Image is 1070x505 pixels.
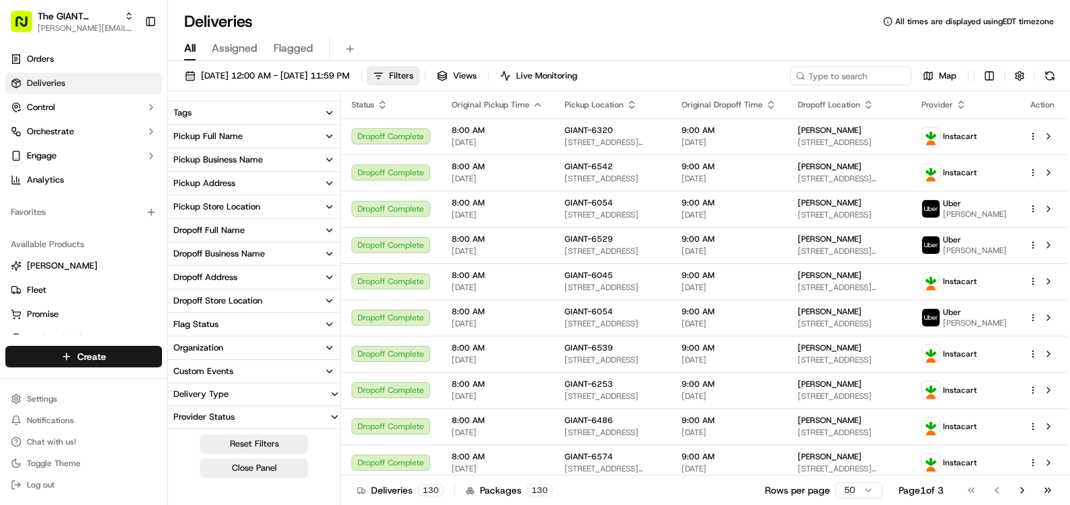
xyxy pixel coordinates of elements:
[943,209,1007,220] span: [PERSON_NAME]
[5,411,162,430] button: Notifications
[452,125,543,136] span: 8:00 AM
[200,459,308,477] button: Close Panel
[798,318,900,329] span: [STREET_ADDRESS]
[27,53,54,65] span: Orders
[565,379,613,389] span: GIANT-6253
[682,355,776,365] span: [DATE]
[5,121,162,142] button: Orchestrate
[418,484,444,496] div: 130
[798,342,862,353] span: [PERSON_NAME]
[5,454,162,473] button: Toggle Theme
[27,101,55,113] span: Control
[922,454,940,471] img: profile_instacart_ahold_partner.png
[114,196,124,207] div: 💻
[895,16,1054,27] span: All times are displayed using EDT timezone
[943,131,977,142] span: Instacart
[35,87,242,101] input: Got a question? Start typing here...
[943,276,977,287] span: Instacart
[682,197,776,208] span: 9:00 AM
[798,246,900,257] span: [STREET_ADDRESS][PERSON_NAME][PERSON_NAME]
[5,48,162,70] a: Orders
[27,415,74,426] span: Notifications
[5,432,162,451] button: Chat with us!
[168,289,340,312] button: Dropoff Store Location
[682,210,776,220] span: [DATE]
[682,318,776,329] span: [DATE]
[682,173,776,184] span: [DATE]
[173,248,265,260] div: Dropoff Business Name
[798,270,862,281] span: [PERSON_NAME]
[184,11,253,32] h1: Deliveries
[466,484,552,497] div: Packages
[798,173,900,184] span: [STREET_ADDRESS][PERSON_NAME]
[921,99,953,110] span: Provider
[798,391,900,402] span: [STREET_ADDRESS]
[27,284,46,296] span: Fleet
[168,219,340,242] button: Dropoff Full Name
[494,66,583,85] button: Live Monitoring
[682,391,776,402] span: [DATE]
[798,463,900,474] span: [STREET_ADDRESS][PERSON_NAME]
[798,161,862,172] span: [PERSON_NAME]
[46,142,170,152] div: We're available if you need us!
[357,484,444,497] div: Deliveries
[5,169,162,191] a: Analytics
[682,161,776,172] span: 9:00 AM
[899,484,944,497] div: Page 1 of 3
[452,197,543,208] span: 8:00 AM
[452,391,543,402] span: [DATE]
[5,475,162,494] button: Log out
[27,260,97,272] span: [PERSON_NAME]
[527,484,552,496] div: 130
[389,70,413,82] span: Filters
[565,427,660,438] span: [STREET_ADDRESS]
[38,23,134,34] span: [PERSON_NAME][EMAIL_ADDRESS][PERSON_NAME][DOMAIN_NAME]
[798,210,900,220] span: [STREET_ADDRESS]
[565,415,613,426] span: GIANT-6486
[682,282,776,293] span: [DATE]
[452,137,543,148] span: [DATE]
[452,161,543,172] span: 8:00 AM
[168,148,340,171] button: Pickup Business Name
[212,40,257,56] span: Assigned
[27,458,81,469] span: Toggle Theme
[565,318,660,329] span: [STREET_ADDRESS]
[682,137,776,148] span: [DATE]
[565,99,624,110] span: Pickup Location
[168,313,340,336] button: Flag Status
[168,195,340,218] button: Pickup Store Location
[168,101,340,124] button: Tags
[922,345,940,363] img: profile_instacart_ahold_partner.png
[943,318,1007,328] span: [PERSON_NAME]
[452,451,543,462] span: 8:00 AM
[682,270,776,281] span: 9:00 AM
[452,342,543,353] span: 8:00 AM
[168,336,340,359] button: Organization
[798,125,862,136] span: [PERSON_NAME]
[5,389,162,408] button: Settings
[1040,66,1059,85] button: Refresh
[27,479,54,490] span: Log out
[173,107,192,119] div: Tags
[798,355,900,365] span: [STREET_ADDRESS]
[13,196,24,207] div: 📗
[352,99,374,110] span: Status
[798,306,862,317] span: [PERSON_NAME]
[5,97,162,118] button: Control
[5,145,162,167] button: Engage
[27,77,65,89] span: Deliveries
[798,379,862,389] span: [PERSON_NAME]
[682,451,776,462] span: 9:00 AM
[922,128,940,145] img: profile_instacart_ahold_partner.png
[168,383,340,405] button: Delivery Type
[565,282,660,293] span: [STREET_ADDRESS]
[565,451,613,462] span: GIANT-6574
[943,167,977,178] span: Instacart
[565,391,660,402] span: [STREET_ADDRESS]
[682,234,776,244] span: 9:00 AM
[682,125,776,136] span: 9:00 AM
[922,381,940,399] img: profile_instacart_ahold_partner.png
[173,295,262,307] div: Dropoff Store Location
[922,309,940,326] img: profile_uber_ahold_partner.png
[682,415,776,426] span: 9:00 AM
